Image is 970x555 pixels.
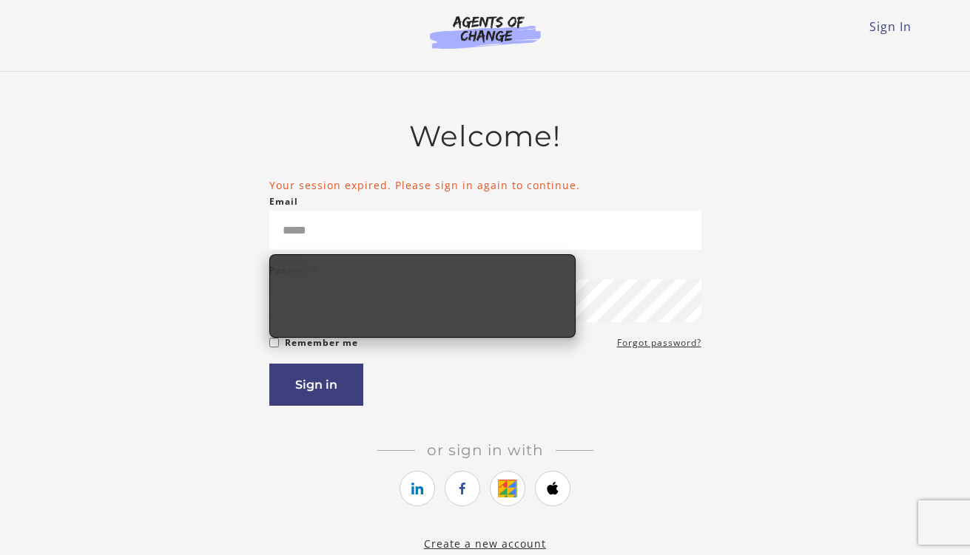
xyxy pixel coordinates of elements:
[445,471,480,506] a: https://courses.thinkific.com/users/auth/facebook?ss%5Breferral%5D=&ss%5Buser_return_to%5D=%2Fenr...
[869,18,912,35] a: Sign In
[424,537,546,551] a: Create a new account
[490,471,525,506] a: https://courses.thinkific.com/users/auth/google?ss%5Breferral%5D=&ss%5Buser_return_to%5D=%2Fenrol...
[400,471,435,506] a: https://courses.thinkific.com/users/auth/linkedin?ss%5Breferral%5D=&ss%5Buser_return_to%5D=%2Fenr...
[269,177,701,193] li: Your session expired. Please sign in again to continue.
[414,15,556,49] img: Agents of Change Logo
[269,119,701,154] h2: Welcome!
[269,364,363,406] button: Sign in
[535,471,570,506] a: https://courses.thinkific.com/users/auth/apple?ss%5Breferral%5D=&ss%5Buser_return_to%5D=%2Fenroll...
[415,441,556,459] span: Or sign in with
[285,334,358,352] label: Remember me
[269,193,298,211] label: Email
[617,334,701,352] a: Forgot password?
